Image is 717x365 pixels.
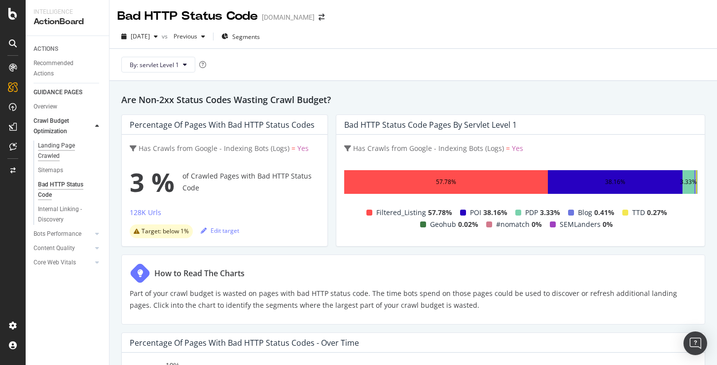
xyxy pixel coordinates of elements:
[201,226,239,235] div: Edit target
[560,219,601,230] span: SEMLanders
[603,219,613,230] span: 0%
[683,331,707,355] div: Open Intercom Messenger
[34,16,101,28] div: ActionBoard
[605,176,625,188] div: 38.16%
[436,176,456,188] div: 57.78%
[130,338,359,348] div: Percentage of Pages with Bad HTTP Status Codes - Over Time
[428,207,452,219] span: 57.78%
[632,207,645,219] span: TTD
[130,61,179,69] span: By: servlet Level 1
[130,288,697,311] p: Part of your crawl budget is wasted on pages with bad HTTP status code. The time bots spend on th...
[647,207,667,219] span: 0.27%
[130,224,193,238] div: warning label
[34,44,102,54] a: ACTIONS
[34,229,81,239] div: Bots Performance
[34,58,93,79] div: Recommended Actions
[154,267,245,279] div: How to Read The Charts
[38,180,93,200] div: Bad HTTP Status Code
[201,222,239,238] button: Edit target
[232,33,260,41] span: Segments
[34,58,102,79] a: Recommended Actions
[376,207,426,219] span: Filtered_Listing
[34,8,101,16] div: Intelligence
[162,32,170,40] span: vs
[121,93,705,107] h2: Are Non-2xx Status Codes Wasting Crawl Budget?
[217,29,264,44] button: Segments
[38,180,102,200] a: Bad HTTP Status Code
[130,162,175,202] span: 3 %
[291,144,295,153] span: =
[34,243,75,254] div: Content Quality
[38,141,102,161] a: Landing Page Crawled
[470,207,481,219] span: POI
[34,87,82,98] div: GUIDANCE PAGES
[34,102,57,112] div: Overview
[38,204,102,225] a: Internal Linking - Discovery
[262,12,315,22] div: [DOMAIN_NAME]
[34,87,102,98] a: GUIDANCE PAGES
[142,228,189,234] span: Target: below 1%
[319,14,324,21] div: arrow-right-arrow-left
[34,102,102,112] a: Overview
[483,207,507,219] span: 38.16%
[680,176,697,188] div: 3.33%
[506,144,510,153] span: =
[131,32,150,40] span: 2025 Aug. 1st
[130,208,161,218] div: 128K Urls
[38,165,102,176] a: Sitemaps
[121,57,195,73] button: By: servlet Level 1
[34,229,92,239] a: Bots Performance
[130,120,315,130] div: Percentage of Pages with Bad HTTP Status Codes
[297,144,309,153] span: Yes
[430,219,456,230] span: Geohub
[34,116,85,137] div: Crawl Budget Optimization
[458,219,478,230] span: 0.02%
[496,219,530,230] span: #nomatch
[578,207,592,219] span: Blog
[353,144,504,153] span: Has Crawls from Google - Indexing Bots (Logs)
[532,219,542,230] span: 0%
[130,162,320,202] div: of Crawled Pages with Bad HTTP Status Code
[130,207,161,222] button: 128K Urls
[117,29,162,44] button: [DATE]
[38,165,63,176] div: Sitemaps
[38,141,93,161] div: Landing Page Crawled
[34,257,92,268] a: Core Web Vitals
[139,144,289,153] span: Has Crawls from Google - Indexing Bots (Logs)
[34,257,76,268] div: Core Web Vitals
[525,207,538,219] span: PDP
[344,120,517,130] div: Bad HTTP Status Code Pages by servlet Level 1
[170,29,209,44] button: Previous
[117,8,258,25] div: Bad HTTP Status Code
[170,32,197,40] span: Previous
[38,204,94,225] div: Internal Linking - Discovery
[34,44,58,54] div: ACTIONS
[34,243,92,254] a: Content Quality
[34,116,92,137] a: Crawl Budget Optimization
[512,144,523,153] span: Yes
[594,207,614,219] span: 0.41%
[540,207,560,219] span: 3.33%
